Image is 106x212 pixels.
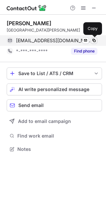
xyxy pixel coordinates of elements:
span: AI write personalized message [18,87,89,92]
button: Find work email [7,131,102,141]
button: Reveal Button [71,48,97,54]
button: Add to email campaign [7,115,102,127]
span: Send email [18,103,44,108]
div: Save to List / ATS / CRM [18,71,90,76]
img: ContactOut v5.3.10 [7,4,47,12]
div: [PERSON_NAME] [7,20,51,27]
span: Find work email [17,133,99,139]
button: save-profile-one-click [7,67,102,79]
div: [GEOGRAPHIC_DATA][PERSON_NAME] [7,27,102,33]
span: Notes [17,146,99,152]
button: AI write personalized message [7,83,102,95]
span: Add to email campaign [18,119,71,124]
button: Notes [7,145,102,154]
button: Send email [7,99,102,111]
span: [EMAIL_ADDRESS][DOMAIN_NAME] [16,38,92,44]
